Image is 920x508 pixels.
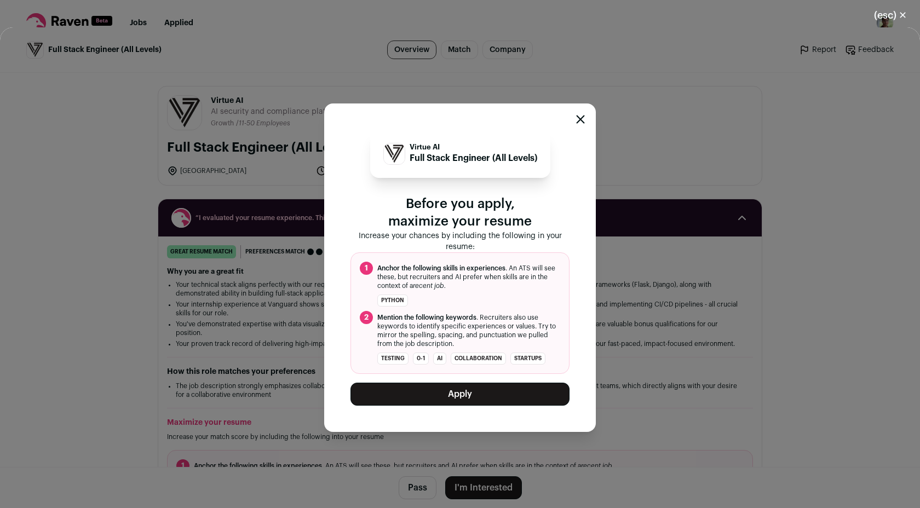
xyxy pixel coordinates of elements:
[510,353,545,365] li: startups
[576,115,585,124] button: Close modal
[350,195,570,230] p: Before you apply, maximize your resume
[433,353,446,365] li: AI
[377,264,560,290] span: . An ATS will see these, but recruiters and AI prefer when skills are in the context of a
[413,353,429,365] li: 0-1
[377,353,409,365] li: testing
[377,295,408,307] li: Python
[451,353,506,365] li: collaboration
[410,152,537,165] p: Full Stack Engineer (All Levels)
[377,314,476,321] span: Mention the following keywords
[377,265,505,272] span: Anchor the following skills in experiences
[410,143,537,152] p: Virtue AI
[360,262,373,275] span: 1
[384,143,405,164] img: e6793b59ec902a2a29ce4ef21ab01a53bdde904d59ade1bc6056e56dd8542749.jpg
[377,313,560,348] span: . Recruiters also use keywords to identify specific experiences or values. Try to mirror the spel...
[413,282,446,289] i: recent job.
[350,230,570,252] p: Increase your chances by including the following in your resume:
[861,3,920,27] button: Close modal
[350,383,570,406] button: Apply
[360,311,373,324] span: 2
